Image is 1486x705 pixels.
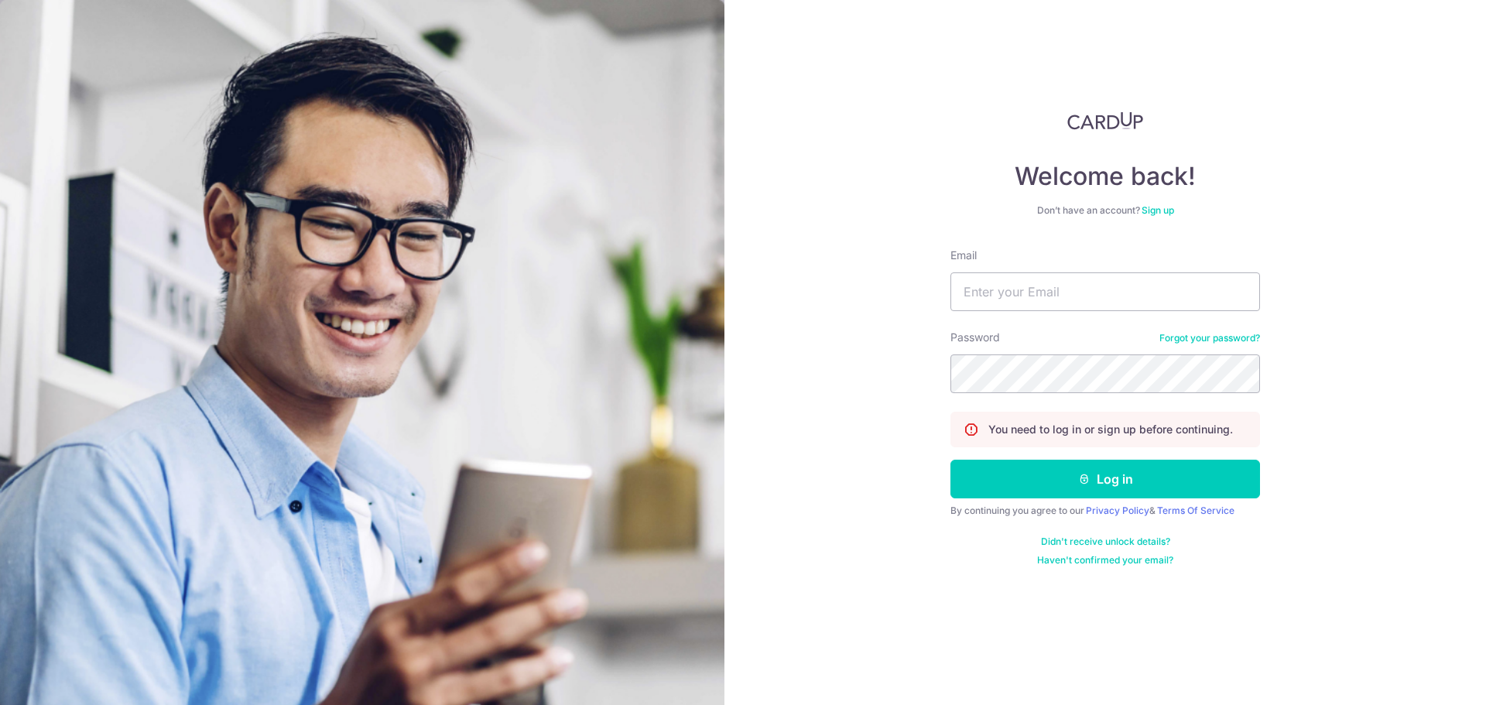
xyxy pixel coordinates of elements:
a: Forgot your password? [1159,332,1260,344]
a: Haven't confirmed your email? [1037,554,1173,566]
a: Terms Of Service [1157,505,1234,516]
a: Didn't receive unlock details? [1041,536,1170,548]
div: By continuing you agree to our & [950,505,1260,517]
label: Password [950,330,1000,345]
p: You need to log in or sign up before continuing. [988,422,1233,437]
button: Log in [950,460,1260,498]
h4: Welcome back! [950,161,1260,192]
a: Sign up [1142,204,1174,216]
img: CardUp Logo [1067,111,1143,130]
label: Email [950,248,977,263]
div: Don’t have an account? [950,204,1260,217]
a: Privacy Policy [1086,505,1149,516]
input: Enter your Email [950,272,1260,311]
